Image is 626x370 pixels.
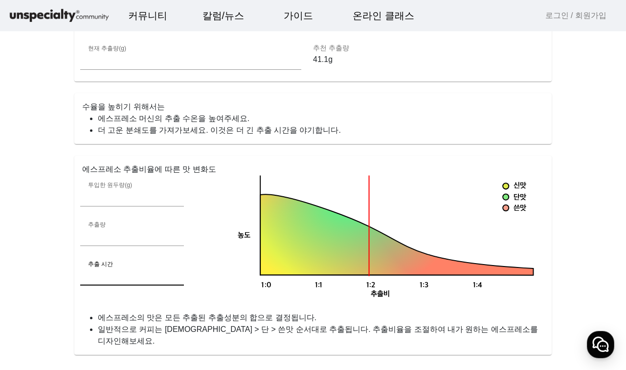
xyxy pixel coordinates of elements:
a: 대화 [65,289,126,313]
li: 더 고운 분쇄도를 가져가보세요. 이것은 더 긴 추출 시간을 야기합니다. [98,124,544,136]
tspan: 1:2 [366,281,375,290]
tspan: 단맛 [514,193,526,202]
tspan: 쓴맛 [514,204,526,213]
mat-label: 투입한 원두량(g) [88,182,132,188]
li: 일반적으로 커피는 [DEMOGRAPHIC_DATA] > 단 > 쓴맛 순서대로 추출됩니다. 추출비율을 조절하여 내가 원하는 에스프레소를 디자인해보세요. [98,324,544,347]
p: 41.1g [313,54,534,65]
a: 로그인 / 회원가입 [545,10,606,21]
mat-label: 현재 추출량(g) [88,45,126,52]
a: 홈 [3,289,65,313]
span: 홈 [31,304,37,311]
mat-label: 추천 추출량 [313,44,349,52]
img: logo [8,7,111,24]
mat-card-title: 에스프레소 추출비율에 따른 맛 변화도 [82,164,216,175]
li: 에스프레소 머신의 추출 수온을 높여주세요. [98,113,544,124]
a: 커뮤니티 [120,2,175,29]
a: 가이드 [276,2,321,29]
a: 온라인 클래스 [345,2,422,29]
tspan: 1:3 [420,281,428,290]
mat-label: 추출량 [88,221,106,227]
a: 칼럼/뉴스 [195,2,252,29]
span: 대화 [89,304,101,312]
tspan: 추출비 [371,290,390,299]
a: 설정 [126,289,188,313]
tspan: 농도 [238,231,251,240]
span: 설정 [151,304,163,311]
tspan: 신맛 [514,182,526,191]
tspan: 1:1 [315,281,323,290]
tspan: 1:0 [262,281,271,290]
tspan: 1:4 [473,281,482,290]
mat-card-title: 수율을 높히기 위해서는 [82,101,165,113]
li: 에스프레소의 맛은 모든 추출된 추출성분의 합으로 결정됩니다. [98,312,544,324]
mat-label: 추출 시간 [88,261,113,267]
